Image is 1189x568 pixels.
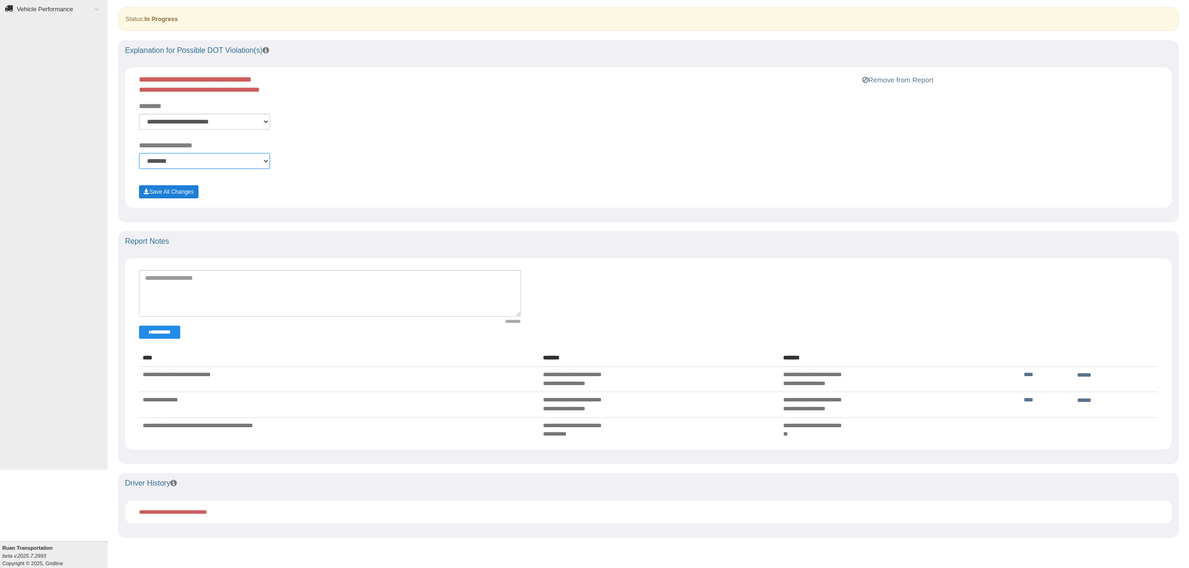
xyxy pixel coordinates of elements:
[118,7,1179,31] div: Status:
[2,544,108,567] div: Copyright © 2025, Gridline
[144,15,178,22] strong: In Progress
[118,231,1179,252] div: Report Notes
[118,473,1179,494] div: Driver History
[859,74,936,86] button: Remove from Report
[118,40,1179,61] div: Explanation for Possible DOT Violation(s)
[139,326,180,339] button: Change Filter Options
[2,545,53,551] b: Ruan Transportation
[2,553,46,559] i: beta v.2025.7.2993
[139,185,198,198] button: Save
